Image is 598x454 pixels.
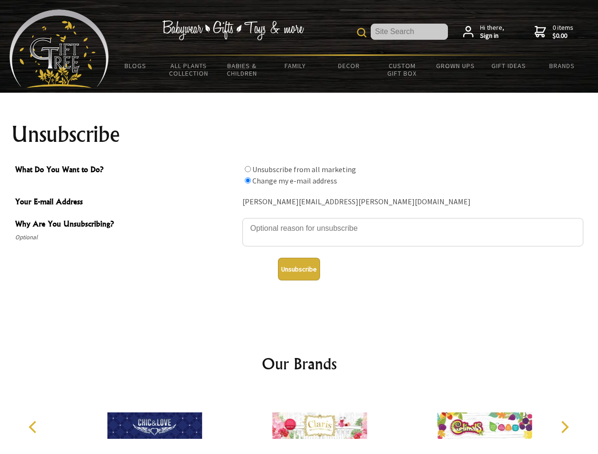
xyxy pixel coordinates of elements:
[9,9,109,88] img: Babyware - Gifts - Toys and more...
[322,56,375,76] a: Decor
[245,166,251,172] input: What Do You Want to Do?
[19,352,580,375] h2: Our Brands
[375,56,429,83] a: Custom Gift Box
[162,56,216,83] a: All Plants Collection
[553,32,573,40] strong: $0.00
[428,56,482,76] a: Grown Ups
[15,164,238,177] span: What Do You Want to Do?
[242,195,583,210] div: [PERSON_NAME][EMAIL_ADDRESS][PERSON_NAME][DOMAIN_NAME]
[242,218,583,246] textarea: Why Are You Unsubscribing?
[357,28,366,37] img: product search
[252,165,356,174] label: Unsubscribe from all marketing
[480,24,504,40] span: Hi there,
[11,123,587,146] h1: Unsubscribe
[24,417,45,437] button: Previous
[463,24,504,40] a: Hi there,Sign in
[480,32,504,40] strong: Sign in
[15,232,238,243] span: Optional
[15,218,238,232] span: Why Are You Unsubscribing?
[536,56,589,76] a: Brands
[215,56,269,83] a: Babies & Children
[162,20,304,40] img: Babywear - Gifts - Toys & more
[278,258,320,280] button: Unsubscribe
[553,23,573,40] span: 0 items
[269,56,322,76] a: Family
[535,24,573,40] a: 0 items$0.00
[371,24,448,40] input: Site Search
[109,56,162,76] a: BLOGS
[245,177,251,183] input: What Do You Want to Do?
[482,56,536,76] a: Gift Ideas
[554,417,575,437] button: Next
[252,176,337,185] label: Change my e-mail address
[15,196,238,210] span: Your E-mail Address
